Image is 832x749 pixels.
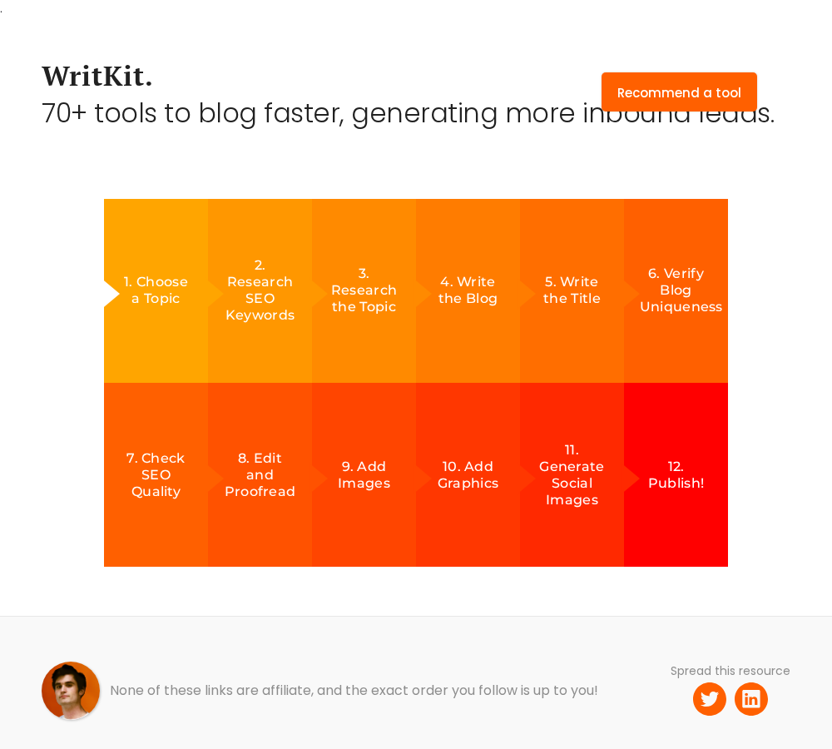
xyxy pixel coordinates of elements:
[42,67,154,84] a: WritKit.
[120,450,193,500] div: 7. Check SEO Quality
[42,105,774,122] div: 70+ tools to blog faster, generating more inbound leads.
[536,274,609,307] div: 5. Write the Title
[671,662,790,679] div: Spread this resource
[328,459,401,492] div: 9. Add Images
[120,274,193,307] div: 1. Choose a Topic
[224,257,297,324] div: 2. Research SEO Keywords
[224,450,297,500] div: 8. Edit and Proofread
[328,265,401,315] div: 3. Research the Topic
[110,682,598,699] div: None of these links are affiliate, and the exact order you follow is up to you!
[640,459,713,492] div: 12. Publish!
[640,265,713,315] div: 6. Verify Blog Uniqueness
[432,274,505,307] div: 4. Write the Blog
[536,442,609,508] div: 11. Generate Social Images
[432,459,505,492] div: 10. Add Graphics
[602,72,757,112] a: Recommend a tool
